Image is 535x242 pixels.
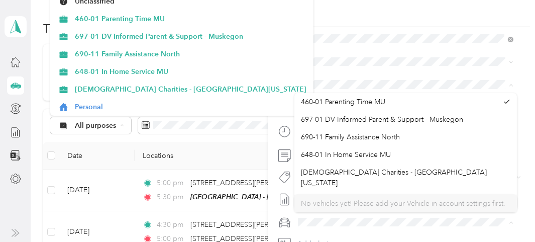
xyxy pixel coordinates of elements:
span: 648-01 In Home Service MU [75,66,306,77]
span: 648-01 In Home Service MU [301,150,391,159]
span: [DEMOGRAPHIC_DATA] Charities - [GEOGRAPHIC_DATA][US_STATE] [301,168,487,187]
span: 460-01 Parenting Time MU [301,98,386,106]
span: 697-01 DV Informed Parent & Support - Muskegon [75,31,306,42]
span: 460-01 Parenting Time MU [75,14,306,24]
span: [DEMOGRAPHIC_DATA] Charities - [GEOGRAPHIC_DATA][US_STATE] [75,84,306,95]
iframe: Everlance-gr Chat Button Frame [479,186,535,242]
span: Personal [75,102,306,112]
span: No vehicles yet! Please add your Vehicle in account settings first. [301,199,506,208]
span: 690-11 Family Assistance North [301,133,400,141]
span: 697-01 DV Informed Parent & Support - Muskegon [301,115,464,124]
span: 690-11 Family Assistance North [75,49,306,59]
